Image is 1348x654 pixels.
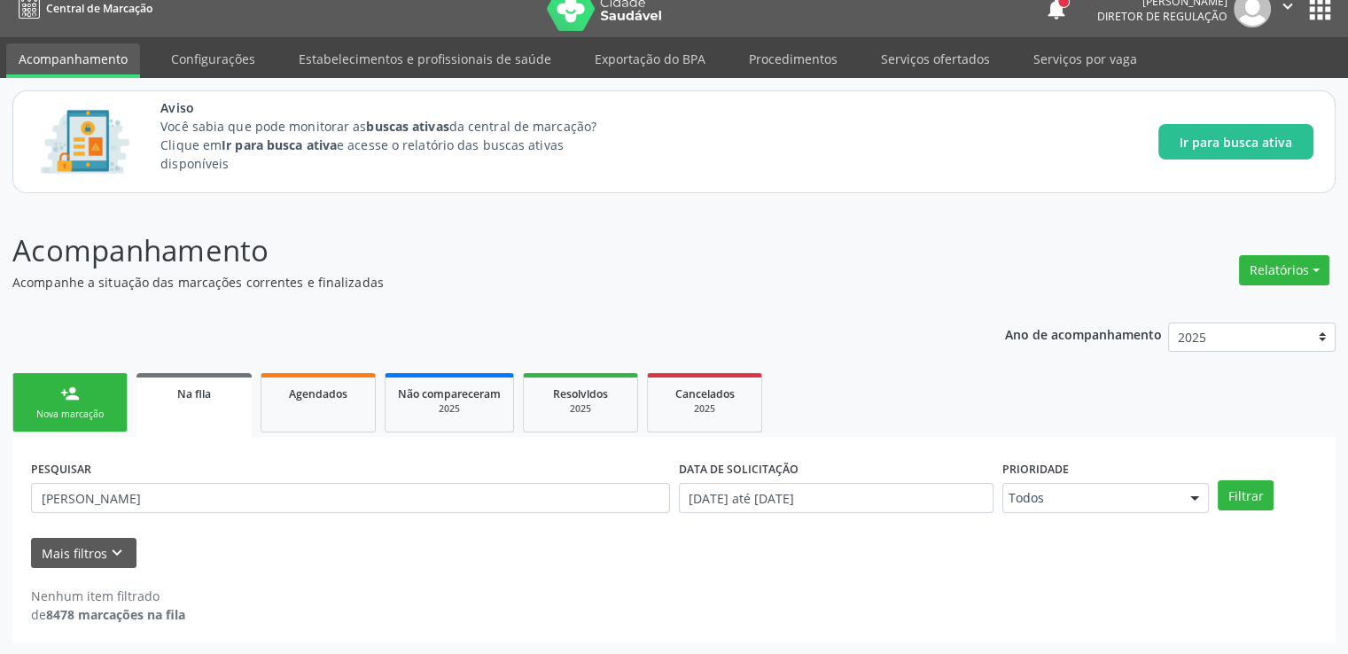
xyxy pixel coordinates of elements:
a: Serviços ofertados [869,43,1002,74]
span: Central de Marcação [46,1,152,16]
button: Mais filtroskeyboard_arrow_down [31,538,136,569]
p: Ano de acompanhamento [1005,323,1162,345]
label: PESQUISAR [31,455,91,483]
span: Diretor de regulação [1097,9,1227,24]
strong: buscas ativas [366,118,448,135]
strong: Ir para busca ativa [222,136,337,153]
a: Estabelecimentos e profissionais de saúde [286,43,564,74]
label: Prioridade [1002,455,1069,483]
div: 2025 [398,402,501,416]
input: Selecione um intervalo [679,483,993,513]
img: Imagem de CalloutCard [35,102,136,182]
button: Filtrar [1218,480,1274,510]
span: Ir para busca ativa [1180,133,1292,152]
button: Relatórios [1239,255,1329,285]
div: 2025 [536,402,625,416]
p: Você sabia que pode monitorar as da central de marcação? Clique em e acesse o relatório das busca... [160,117,629,173]
label: DATA DE SOLICITAÇÃO [679,455,799,483]
span: Agendados [289,386,347,401]
input: Nome, CNS [31,483,670,513]
a: Serviços por vaga [1021,43,1149,74]
div: person_add [60,384,80,403]
a: Procedimentos [736,43,850,74]
strong: 8478 marcações na fila [46,606,185,623]
a: Configurações [159,43,268,74]
a: Exportação do BPA [582,43,718,74]
a: Acompanhamento [6,43,140,78]
span: Todos [1009,489,1173,507]
i: keyboard_arrow_down [107,543,127,563]
div: Nova marcação [26,408,114,421]
div: de [31,605,185,624]
span: Não compareceram [398,386,501,401]
div: 2025 [660,402,749,416]
span: Resolvidos [553,386,608,401]
p: Acompanhamento [12,229,939,273]
p: Acompanhe a situação das marcações correntes e finalizadas [12,273,939,292]
span: Aviso [160,98,629,117]
span: Cancelados [675,386,735,401]
button: Ir para busca ativa [1158,124,1313,160]
span: Na fila [177,386,211,401]
div: Nenhum item filtrado [31,587,185,605]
